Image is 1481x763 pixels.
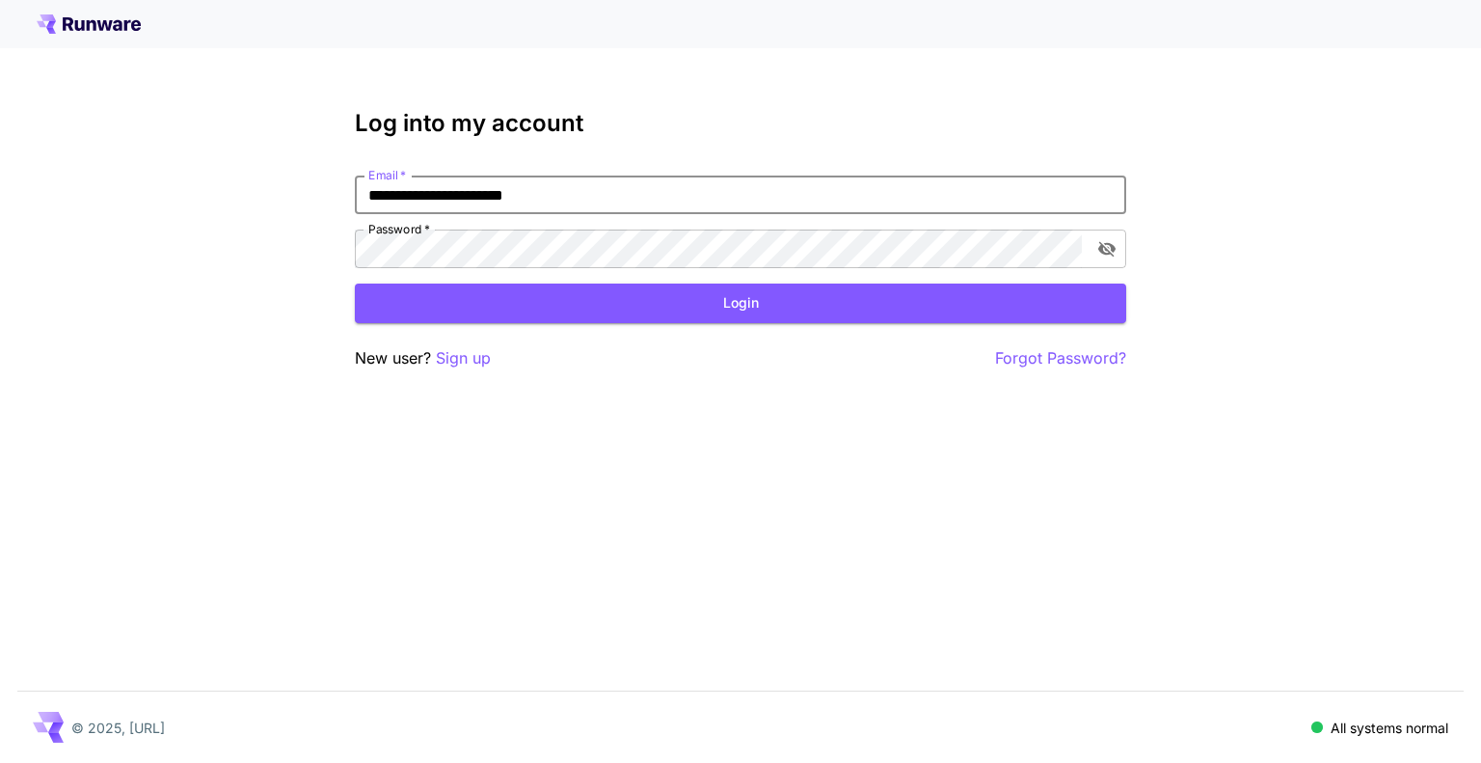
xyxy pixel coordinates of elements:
h3: Log into my account [355,110,1126,137]
button: Sign up [436,346,491,370]
button: Login [355,284,1126,323]
p: New user? [355,346,491,370]
p: © 2025, [URL] [71,718,165,738]
button: toggle password visibility [1090,232,1124,266]
label: Email [368,167,406,183]
button: Forgot Password? [995,346,1126,370]
label: Password [368,221,430,237]
p: All systems normal [1331,718,1448,738]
